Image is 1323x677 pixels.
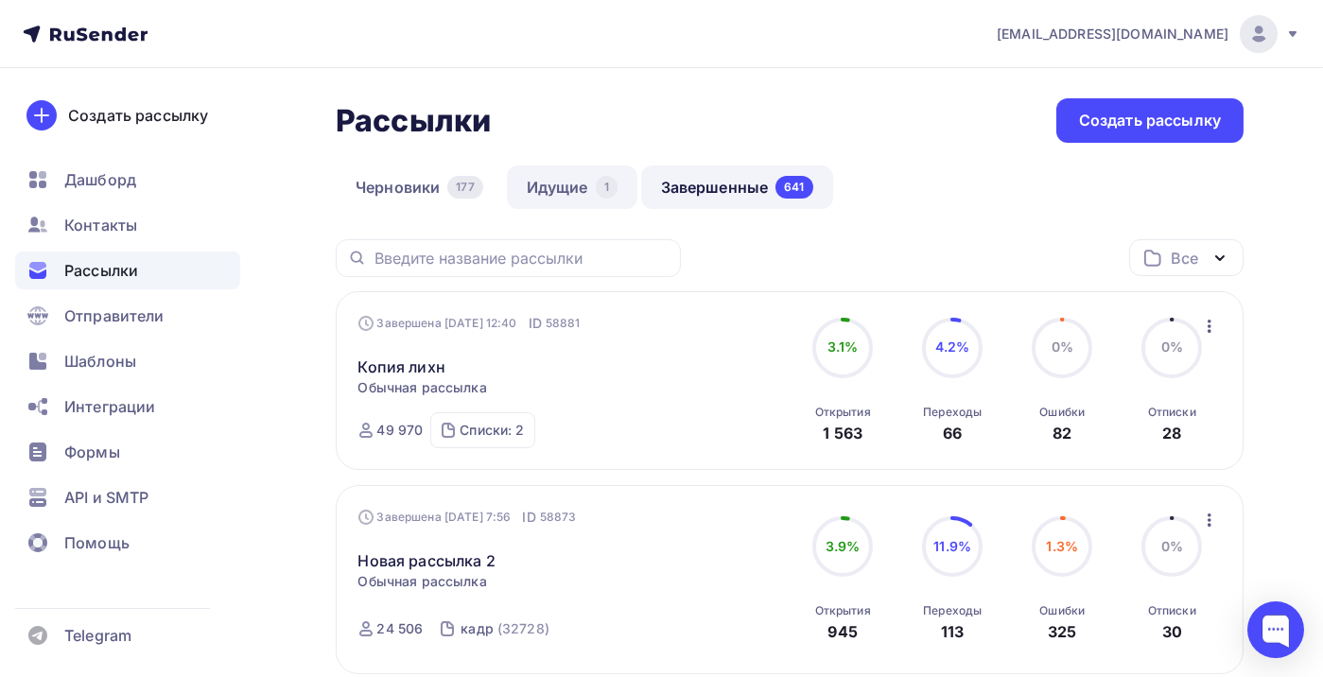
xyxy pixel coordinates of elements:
div: Открытия [815,603,871,618]
a: Отправители [15,297,240,335]
div: Отписки [1148,603,1196,618]
div: Переходы [923,603,982,618]
a: Рассылки [15,252,240,289]
a: Шаблоны [15,342,240,380]
div: 325 [1048,620,1076,643]
span: [EMAIL_ADDRESS][DOMAIN_NAME] [997,25,1228,43]
div: (32728) [497,619,549,638]
span: 1.3% [1046,538,1078,554]
span: 0% [1161,338,1183,355]
div: Все [1172,247,1198,269]
span: 0% [1161,538,1183,554]
div: Отписки [1148,405,1196,420]
div: кадр [461,619,494,638]
div: 113 [941,620,964,643]
a: Черновики177 [336,165,503,209]
span: Дашборд [64,168,136,191]
a: Новая рассылка 2 [358,549,496,572]
div: 1 [596,176,618,199]
div: 1 563 [823,422,862,444]
div: 28 [1162,422,1181,444]
div: Завершена [DATE] 7:56 [358,508,577,527]
span: 58873 [540,508,577,527]
span: 0% [1052,338,1073,355]
div: Переходы [923,405,982,420]
span: Интеграции [64,395,155,418]
span: Помощь [64,531,130,554]
span: 3.1% [827,338,859,355]
input: Введите название рассылки [374,248,670,269]
div: 177 [447,176,482,199]
div: 641 [775,176,812,199]
div: 24 506 [377,619,424,638]
span: Шаблоны [64,350,136,373]
span: API и SMTP [64,486,148,509]
div: Списки: 2 [460,421,524,440]
div: 49 970 [377,421,424,440]
a: [EMAIL_ADDRESS][DOMAIN_NAME] [997,15,1300,53]
span: Обычная рассылка [358,378,487,397]
div: Создать рассылку [68,104,208,127]
a: Копия лихн [358,356,445,378]
a: Идущие1 [507,165,637,209]
span: Обычная рассылка [358,572,487,591]
span: Контакты [64,214,137,236]
span: Отправители [64,304,165,327]
div: Создать рассылку [1079,110,1221,131]
a: Дашборд [15,161,240,199]
span: 4.2% [935,338,970,355]
span: 58881 [546,314,581,333]
div: Ошибки [1039,603,1085,618]
a: кадр (32728) [459,614,551,644]
span: Формы [64,441,120,463]
a: Контакты [15,206,240,244]
a: Формы [15,433,240,471]
div: 30 [1162,620,1182,643]
h2: Рассылки [336,102,491,140]
span: Рассылки [64,259,138,282]
div: Ошибки [1039,405,1085,420]
span: ID [529,314,542,333]
div: Открытия [815,405,871,420]
div: Завершена [DATE] 12:40 [358,314,581,333]
span: ID [522,508,535,527]
span: 3.9% [826,538,861,554]
div: 945 [828,620,858,643]
div: 66 [943,422,962,444]
a: Завершенные641 [641,165,833,209]
div: 82 [1053,422,1071,444]
span: 11.9% [933,538,971,554]
button: Все [1129,239,1244,276]
span: Telegram [64,624,131,647]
